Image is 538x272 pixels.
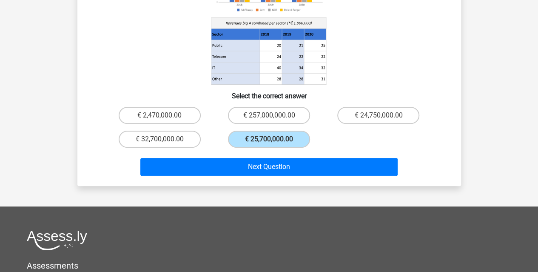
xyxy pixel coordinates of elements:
[228,131,310,148] label: € 25,700,000.00
[119,131,201,148] label: € 32,700,000.00
[228,107,310,124] label: € 257,000,000.00
[337,107,419,124] label: € 24,750,000.00
[91,85,447,100] h6: Select the correct answer
[140,158,398,176] button: Next Question
[119,107,201,124] label: € 2,470,000.00
[27,230,87,250] img: Assessly logo
[27,261,511,271] h5: Assessments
